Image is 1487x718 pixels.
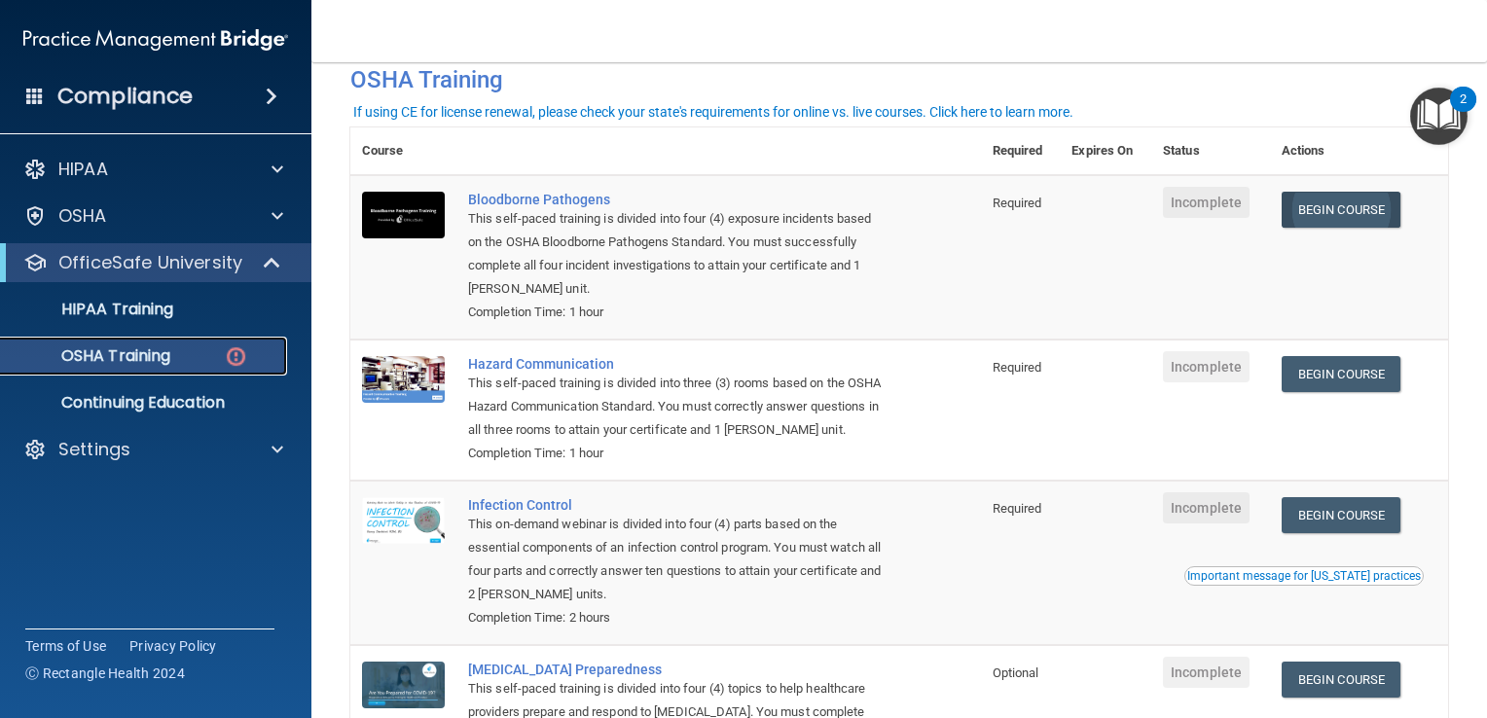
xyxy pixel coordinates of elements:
[23,158,283,181] a: HIPAA
[1163,351,1250,382] span: Incomplete
[993,665,1039,680] span: Optional
[13,346,170,366] p: OSHA Training
[468,606,884,629] div: Completion Time: 2 hours
[1163,657,1250,688] span: Incomplete
[25,664,185,683] span: Ⓒ Rectangle Health 2024
[468,372,884,442] div: This self-paced training is divided into three (3) rooms based on the OSHA Hazard Communication S...
[58,251,242,274] p: OfficeSafe University
[57,83,193,110] h4: Compliance
[350,127,456,175] th: Course
[468,442,884,465] div: Completion Time: 1 hour
[129,636,217,656] a: Privacy Policy
[993,360,1042,375] span: Required
[25,636,106,656] a: Terms of Use
[993,196,1042,210] span: Required
[468,301,884,324] div: Completion Time: 1 hour
[350,66,1448,93] h4: OSHA Training
[58,158,108,181] p: HIPAA
[468,192,884,207] a: Bloodborne Pathogens
[468,662,884,677] a: [MEDICAL_DATA] Preparedness
[1410,88,1468,145] button: Open Resource Center, 2 new notifications
[1282,662,1400,698] a: Begin Course
[353,105,1073,119] div: If using CE for license renewal, please check your state's requirements for online vs. live cours...
[1060,127,1151,175] th: Expires On
[1270,127,1448,175] th: Actions
[23,438,283,461] a: Settings
[23,251,282,274] a: OfficeSafe University
[1187,570,1421,582] div: Important message for [US_STATE] practices
[1460,99,1467,125] div: 2
[981,127,1061,175] th: Required
[993,501,1042,516] span: Required
[13,300,173,319] p: HIPAA Training
[1282,192,1400,228] a: Begin Course
[58,438,130,461] p: Settings
[1282,497,1400,533] a: Begin Course
[468,356,884,372] a: Hazard Communication
[23,20,288,59] img: PMB logo
[350,102,1076,122] button: If using CE for license renewal, please check your state's requirements for online vs. live cours...
[468,207,884,301] div: This self-paced training is divided into four (4) exposure incidents based on the OSHA Bloodborne...
[1163,492,1250,523] span: Incomplete
[224,344,248,369] img: danger-circle.6113f641.png
[468,497,884,513] a: Infection Control
[1184,566,1424,586] button: Read this if you are a dental practitioner in the state of CA
[58,204,107,228] p: OSHA
[23,204,283,228] a: OSHA
[13,393,278,413] p: Continuing Education
[1151,127,1270,175] th: Status
[1282,356,1400,392] a: Begin Course
[468,513,884,606] div: This on-demand webinar is divided into four (4) parts based on the essential components of an inf...
[1163,187,1250,218] span: Incomplete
